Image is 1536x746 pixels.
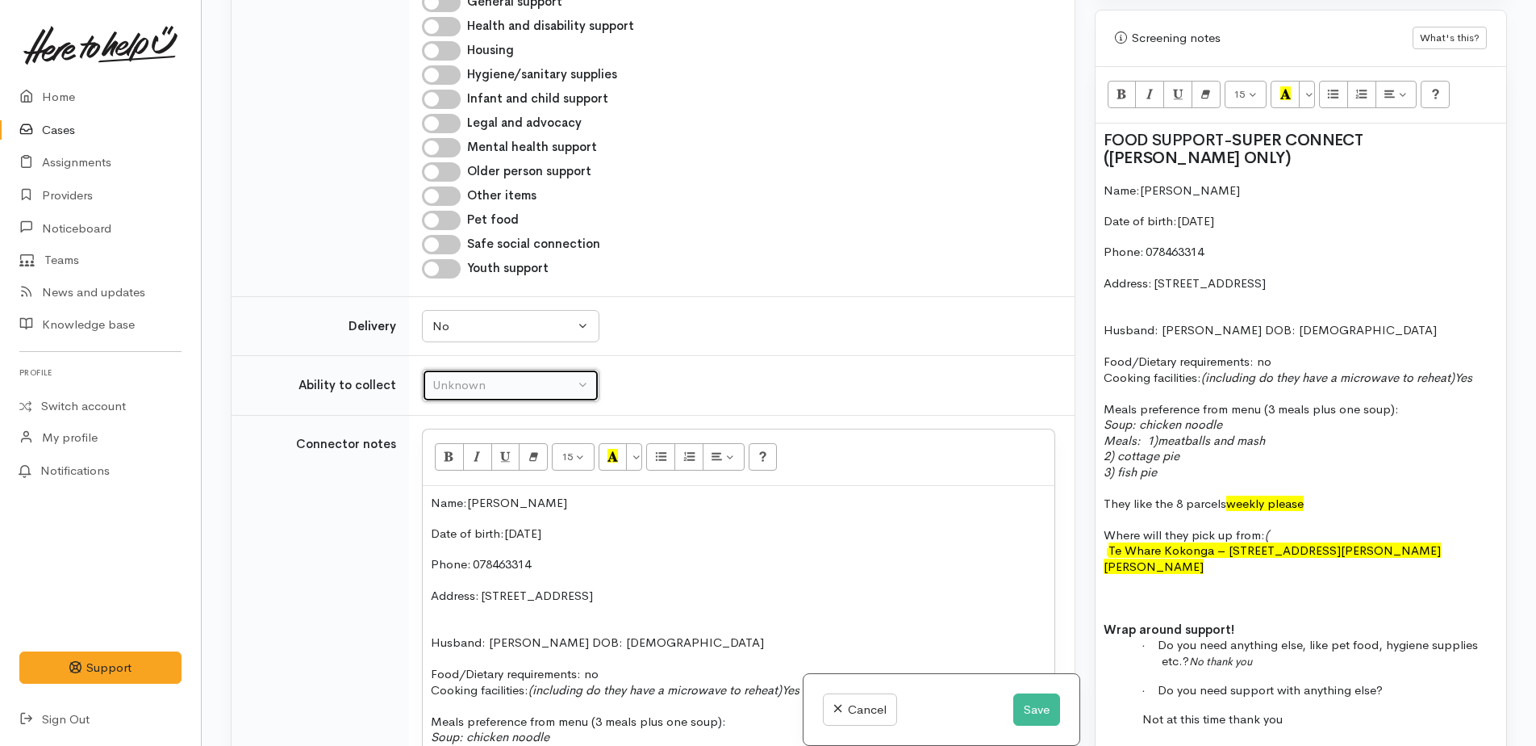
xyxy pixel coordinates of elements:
[491,443,520,471] button: Underline (CTRL+U)
[1108,81,1137,108] button: Bold (CTRL+B)
[431,729,549,744] i: Soup: chicken noodle
[528,682,782,698] i: (including do they have a microwave to reheat)
[467,211,519,229] label: Pet food
[703,443,745,471] button: Paragraph
[1265,527,1269,543] i: (
[1104,182,1140,198] span: Name:
[626,443,642,471] button: More Color
[1421,81,1450,108] button: Help
[1104,527,1269,543] span: Where will they pick up from:
[481,588,593,603] span: [STREET_ADDRESS]
[473,556,531,572] span: 078463314
[1163,81,1192,108] button: Underline (CTRL+U)
[467,114,582,132] label: Legal and advocacy
[1104,464,1157,480] i: 3) fish pie
[1084,574,1108,589] span: -
[1189,655,1252,668] i: No thank you
[674,443,703,471] button: Ordered list (CTRL+SHIFT+NUM8)
[296,435,396,454] label: Connector notes
[467,186,536,205] label: Other items
[1104,622,1234,637] b: Wrap around support!
[1226,496,1304,511] font: weekly please
[422,310,599,343] button: No
[467,162,591,181] label: Older person support
[1104,244,1144,259] span: Phone:
[431,682,782,698] span: Cooking facilities:
[1135,81,1164,108] button: Italic (CTRL+I)
[431,495,467,510] span: Name:
[552,443,595,471] button: Font Size
[1104,213,1177,228] span: Date of birth:
[1104,370,1455,385] span: Cooking facilities:
[432,376,574,395] div: Unknown
[1158,637,1478,668] span: Do you need anything else, like pet food, hygiene supplies etc.?
[1104,417,1222,432] i: Soup: chicken noodle
[1142,639,1158,652] span: ·
[431,666,599,681] span: Food/Dietary requirements: no
[1115,29,1413,48] div: Screening notes
[19,652,182,685] button: Support
[467,17,634,36] label: Health and disability support
[1154,275,1266,291] span: [STREET_ADDRESS]
[1104,130,1224,150] span: FOOD SUPPORT
[519,443,548,471] button: Remove Font Style (CTRL+\)
[435,443,464,471] button: Bold (CTRL+B)
[431,556,471,572] span: Phone:
[1375,81,1417,108] button: Paragraph
[1084,543,1108,558] span: -
[1104,275,1152,291] span: Address:
[561,450,573,463] span: 15
[1104,448,1179,463] i: 2) cottage pie
[432,317,574,336] div: No
[1192,81,1221,108] button: Remove Font Style (CTRL+\)
[749,443,778,471] button: Help
[1177,213,1214,228] span: [DATE]
[1299,81,1315,108] button: More Color
[823,694,896,727] a: Cancel
[1140,182,1240,198] span: [PERSON_NAME]
[467,90,608,108] label: Infant and child support
[1455,370,1472,385] i: Yes
[298,376,396,395] label: Ability to collect
[467,41,514,60] label: Housing
[1104,543,1441,574] font: Te Whare Kokonga – [STREET_ADDRESS][PERSON_NAME][PERSON_NAME]
[1104,130,1363,168] span: -
[467,495,567,510] span: [PERSON_NAME]
[467,65,617,84] label: Hygiene/sanitary supplies
[1347,81,1376,108] button: Ordered list (CTRL+SHIFT+NUM8)
[431,635,764,650] span: Husband: [PERSON_NAME] DOB: [DEMOGRAPHIC_DATA]
[467,259,549,278] label: Youth support
[1104,130,1363,168] b: SUPER CONNECT ([PERSON_NAME] ONLY)
[646,443,675,471] button: Unordered list (CTRL+SHIFT+NUM7)
[1104,496,1304,511] span: They like the 8 parcels
[19,362,182,383] h6: Profile
[1201,370,1455,385] i: (including do they have a microwave to reheat)
[1104,354,1271,369] span: Food/Dietary requirements: no
[422,369,599,402] button: Unknown
[1413,27,1487,50] button: What's this?
[467,138,597,157] label: Mental health support
[1104,401,1402,417] span: Meals preference from menu (3 meals plus one soup):
[463,443,492,471] button: Italic (CTRL+I)
[1142,685,1158,697] span: ·
[1104,433,1158,448] i: Meals: 1)
[232,296,409,356] td: Delivery
[1225,81,1267,108] button: Font Size
[1013,694,1060,727] button: Save
[467,235,600,254] label: Safe social connection
[1104,322,1437,337] span: Husband: [PERSON_NAME] DOB: [DEMOGRAPHIC_DATA]
[1271,81,1300,108] button: Recent Color
[431,526,504,541] span: Date of birth:
[1158,682,1383,698] span: Do you need support with anything else?
[431,588,479,603] span: Address:
[431,714,729,729] span: Meals preference from menu (3 meals plus one soup):
[504,526,541,541] span: [DATE]
[1319,81,1348,108] button: Unordered list (CTRL+SHIFT+NUM7)
[599,443,628,471] button: Recent Color
[1146,244,1204,259] span: 078463314
[1233,87,1245,101] span: 15
[782,682,799,698] i: Yes
[1142,711,1283,727] span: Not at this time thank you
[1158,433,1265,448] i: meatballs and mash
